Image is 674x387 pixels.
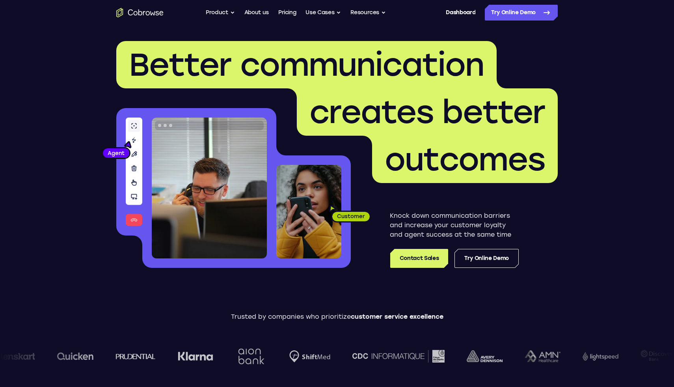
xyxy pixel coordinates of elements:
span: customer service excellence [351,313,443,320]
img: Shiftmed [256,350,297,363]
a: Try Online Demo [454,249,519,268]
img: avery-dennison [433,350,469,362]
a: Try Online Demo [485,5,558,21]
img: CDC Informatique [319,350,411,362]
a: Pricing [278,5,296,21]
a: Contact Sales [390,249,448,268]
span: outcomes [385,140,545,178]
a: Dashboard [446,5,475,21]
img: A customer support agent talking on the phone [152,118,267,258]
img: prudential [82,353,122,359]
button: Resources [350,5,386,21]
a: Go to the home page [116,8,164,17]
img: Aion Bank [202,340,234,372]
button: Use Cases [305,5,341,21]
img: A customer holding their phone [276,165,341,258]
p: Knock down communication barriers and increase your customer loyalty and agent success at the sam... [390,211,519,239]
span: Better communication [129,46,484,84]
a: About us [244,5,269,21]
span: creates better [309,93,545,131]
img: Lightspeed [549,352,585,360]
img: Klarna [144,351,180,361]
button: Product [206,5,235,21]
img: AMN Healthcare [491,350,527,363]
